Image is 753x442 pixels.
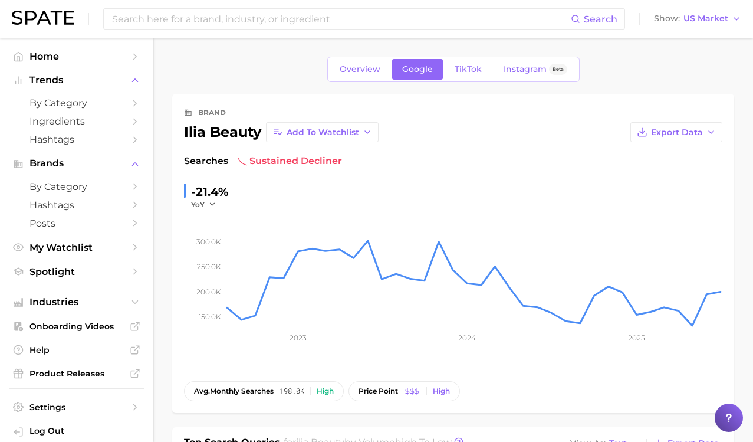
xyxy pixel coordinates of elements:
a: Hashtags [9,130,144,149]
span: Onboarding Videos [29,321,124,332]
span: Overview [340,64,380,74]
a: TikTok [445,59,492,80]
a: Posts [9,214,144,233]
a: Home [9,47,144,66]
a: InstagramBeta [494,59,577,80]
span: Add to Watchlist [287,127,359,137]
button: Brands [9,155,144,172]
span: Instagram [504,64,547,74]
button: Add to Watchlist [266,122,379,142]
div: ilia beauty [184,125,261,139]
a: Help [9,341,144,359]
img: sustained decliner [238,156,247,166]
div: -21.4% [191,182,229,201]
a: Ingredients [9,112,144,130]
span: Export Data [651,127,703,137]
tspan: 300.0k [196,237,221,246]
a: Log out. Currently logged in with e-mail mm@sleevesupnerds.com. [9,422,144,442]
button: Industries [9,293,144,311]
tspan: 200.0k [196,287,221,296]
div: High [433,387,450,395]
span: Beta [553,64,564,74]
span: Settings [29,402,124,412]
span: sustained decliner [238,154,342,168]
span: Product Releases [29,368,124,379]
span: 198.0k [280,387,304,395]
a: Onboarding Videos [9,317,144,335]
span: Hashtags [29,134,124,145]
span: Brands [29,158,124,169]
span: price point [359,387,398,395]
span: Spotlight [29,266,124,277]
a: Google [392,59,443,80]
img: SPATE [12,11,74,25]
span: Industries [29,297,124,307]
button: ShowUS Market [651,11,744,27]
span: Log Out [29,425,134,436]
button: YoY [191,199,216,209]
span: Posts [29,218,124,229]
span: Search [584,14,617,25]
button: Trends [9,71,144,89]
span: Trends [29,75,124,86]
div: brand [198,106,226,120]
a: Settings [9,398,144,416]
input: Search here for a brand, industry, or ingredient [111,9,571,29]
span: YoY [191,199,205,209]
span: by Category [29,181,124,192]
a: Spotlight [9,263,144,281]
span: Show [654,15,680,22]
span: Hashtags [29,199,124,211]
span: TikTok [455,64,482,74]
a: by Category [9,94,144,112]
a: by Category [9,178,144,196]
span: monthly searches [194,387,274,395]
span: Google [402,64,433,74]
a: Overview [330,59,390,80]
tspan: 150.0k [199,312,221,321]
button: Export Data [630,122,722,142]
span: US Market [683,15,728,22]
a: Product Releases [9,365,144,382]
div: High [317,387,334,395]
span: Ingredients [29,116,124,127]
button: avg.monthly searches198.0kHigh [184,381,344,401]
a: Hashtags [9,196,144,214]
tspan: 2023 [290,333,307,342]
a: My Watchlist [9,238,144,257]
span: My Watchlist [29,242,124,253]
span: Home [29,51,124,62]
tspan: 250.0k [197,262,221,271]
span: by Category [29,97,124,109]
span: Help [29,345,124,355]
tspan: 2025 [628,333,645,342]
tspan: 2024 [458,333,476,342]
button: price pointHigh [348,381,460,401]
abbr: average [194,387,210,395]
span: Searches [184,154,228,168]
